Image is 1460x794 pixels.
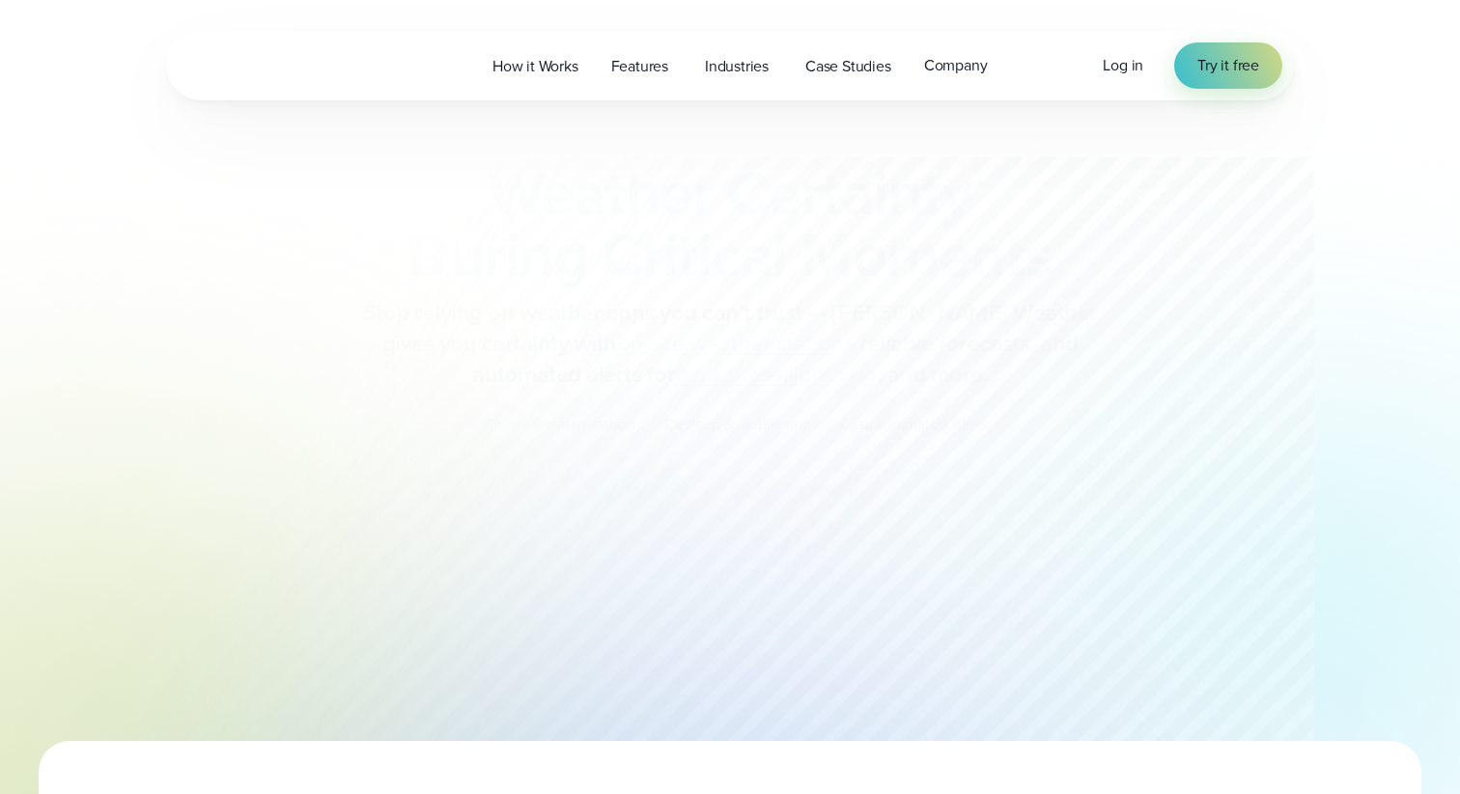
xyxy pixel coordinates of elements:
a: Log in [1103,54,1143,77]
span: Case Studies [805,55,891,78]
span: Try it free [1197,54,1259,77]
span: Industries [705,55,769,78]
a: Case Studies [789,46,908,86]
span: How it Works [492,55,578,78]
a: Try it free [1174,42,1282,89]
span: Company [924,54,988,77]
span: Log in [1103,54,1143,76]
a: How it Works [476,46,595,86]
span: Features [611,55,668,78]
